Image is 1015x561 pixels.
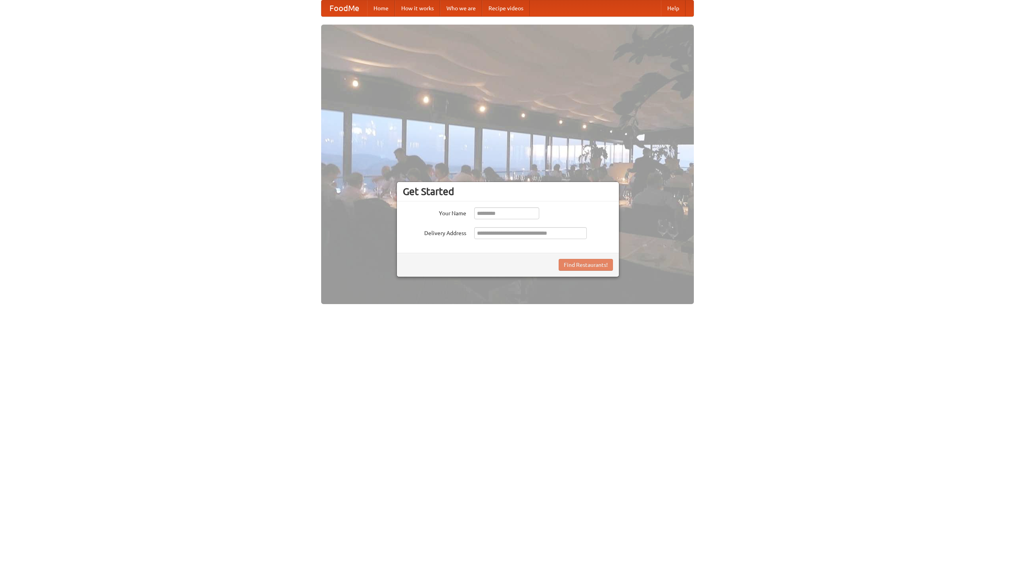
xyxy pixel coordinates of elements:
label: Delivery Address [403,227,466,237]
button: Find Restaurants! [559,259,613,271]
a: FoodMe [322,0,367,16]
h3: Get Started [403,186,613,197]
a: Help [661,0,686,16]
a: Recipe videos [482,0,530,16]
a: Home [367,0,395,16]
a: How it works [395,0,440,16]
label: Your Name [403,207,466,217]
a: Who we are [440,0,482,16]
